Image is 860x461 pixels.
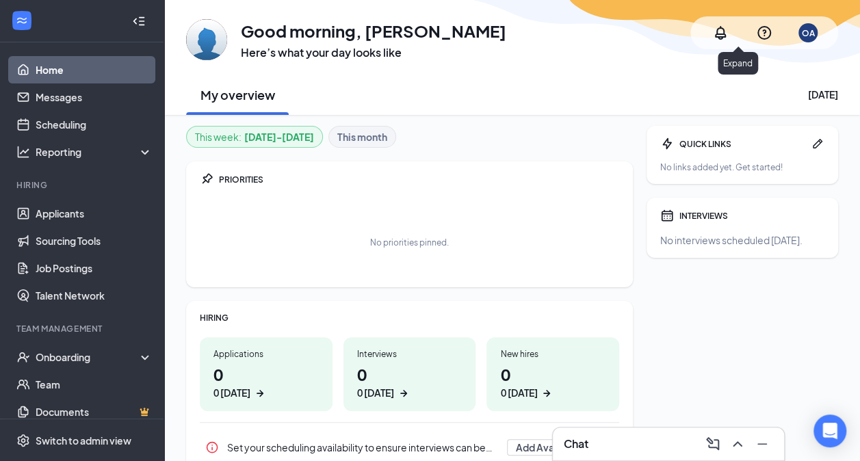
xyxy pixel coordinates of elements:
div: INTERVIEWS [679,210,824,222]
a: Talent Network [36,282,153,309]
button: Minimize [751,433,773,455]
a: Applicants [36,200,153,227]
div: Interviews [357,348,462,360]
a: Scheduling [36,111,153,138]
div: Set your scheduling availability to ensure interviews can be set up [227,440,499,454]
div: PRIORITIES [219,174,619,185]
svg: QuestionInfo [756,25,772,41]
a: Sourcing Tools [36,227,153,254]
svg: Info [205,440,219,454]
div: No interviews scheduled [DATE]. [660,233,824,247]
svg: Analysis [16,145,30,159]
svg: Bolt [660,137,674,150]
a: Messages [36,83,153,111]
h3: Here’s what your day looks like [241,45,506,60]
h1: Good morning, [PERSON_NAME] [241,19,506,42]
div: HIRING [200,312,619,324]
div: 0 [DATE] [500,386,537,400]
svg: UserCheck [16,350,30,364]
div: Expand [718,52,758,75]
div: No links added yet. Get started! [660,161,824,173]
div: 0 [DATE] [213,386,250,400]
div: Onboarding [36,350,141,364]
svg: Settings [16,434,30,447]
div: This week : [195,129,314,144]
b: [DATE] - [DATE] [244,129,314,144]
div: Set your scheduling availability to ensure interviews can be set up [200,434,619,461]
div: 0 [DATE] [357,386,394,400]
h1: 0 [500,363,605,400]
div: Team Management [16,323,150,334]
svg: Pen [811,137,824,150]
svg: ArrowRight [253,386,267,400]
h3: Chat [564,436,588,451]
a: Interviews00 [DATE]ArrowRight [343,337,476,411]
svg: ChevronUp [729,436,746,452]
svg: ArrowRight [397,386,411,400]
img: Orlando Alvarez Fonseca [186,19,227,60]
svg: Pin [200,172,213,186]
div: OA [802,27,815,39]
button: ComposeMessage [702,433,724,455]
a: Job Postings [36,254,153,282]
button: Add Availability [507,439,595,456]
a: InfoSet your scheduling availability to ensure interviews can be set upAdd AvailabilityPin [200,434,619,461]
div: New hires [500,348,605,360]
a: DocumentsCrown [36,398,153,425]
svg: ComposeMessage [705,436,721,452]
button: ChevronUp [727,433,748,455]
div: QUICK LINKS [679,138,805,150]
div: Reporting [36,145,153,159]
h2: My overview [200,86,275,103]
a: Home [36,56,153,83]
b: This month [337,129,387,144]
svg: Notifications [712,25,729,41]
h1: 0 [357,363,462,400]
svg: Minimize [754,436,770,452]
a: Team [36,371,153,398]
h1: 0 [213,363,319,400]
div: Hiring [16,179,150,191]
div: Open Intercom Messenger [813,414,846,447]
a: Applications00 [DATE]ArrowRight [200,337,333,411]
svg: Collapse [132,14,146,28]
div: Applications [213,348,319,360]
svg: WorkstreamLogo [15,14,29,27]
div: [DATE] [808,88,838,101]
a: New hires00 [DATE]ArrowRight [486,337,619,411]
div: No priorities pinned. [370,237,449,248]
div: Switch to admin view [36,434,131,447]
svg: Calendar [660,209,674,222]
svg: ArrowRight [540,386,553,400]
